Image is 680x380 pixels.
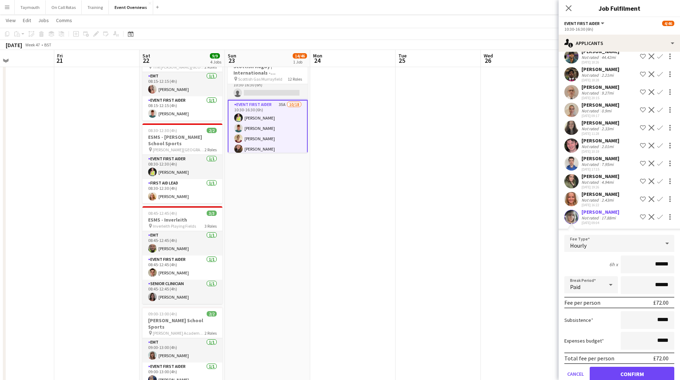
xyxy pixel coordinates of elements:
button: Event First Aider [564,21,605,26]
span: Hourly [570,242,586,249]
span: Scottish Gas Murrayfield [238,76,282,82]
span: 24 [312,56,322,65]
div: [DATE] 19:26 [581,185,619,189]
div: [DATE] 10:19 [581,149,619,154]
app-card-role: EMT1/108:45-12:45 (4h)[PERSON_NAME] [142,231,222,255]
span: 22 [141,56,150,65]
div: Not rated [581,126,600,131]
label: Subsistence [564,317,593,323]
div: BST [44,42,51,47]
div: 44.42mi [600,55,617,60]
app-job-card: Updated10:00-18:45 (8h45m)14/46Scottish Rugby | Internationals - [GEOGRAPHIC_DATA] v [GEOGRAPHIC_... [228,47,308,153]
span: 26 [483,56,493,65]
div: [DATE] 18:28 [581,78,619,82]
span: Mon [313,52,322,59]
div: [PERSON_NAME] [581,137,619,144]
div: [PERSON_NAME] [581,209,619,215]
div: £72.00 [653,299,669,306]
div: Not rated [581,162,600,167]
app-card-role: EMT1/109:00-13:00 (4h)[PERSON_NAME] [142,338,222,363]
h3: Job Fulfilment [559,4,680,13]
div: [PERSON_NAME] [581,191,619,197]
div: 9.27mi [600,90,615,96]
span: View [6,17,16,24]
span: Fri [57,52,63,59]
app-job-card: 08:30-12:30 (4h)2/2ESMS - [PERSON_NAME] School Sports [PERSON_NAME][GEOGRAPHIC_DATA]2 RolesEvent ... [142,123,222,203]
div: 2.01mi [600,144,615,149]
span: 08:45-12:45 (4h) [148,211,177,216]
span: 08:30-12:30 (4h) [148,128,177,133]
div: 4.94mi [600,179,615,185]
div: [PERSON_NAME] [581,102,619,108]
div: [DATE] 18:26 [581,60,619,65]
span: 12 Roles [288,76,302,82]
span: Edit [23,17,31,24]
a: Edit [20,16,34,25]
div: 2.43mi [600,197,615,203]
button: Event Overviews [109,0,153,14]
span: 4/46 [662,21,674,26]
div: [PERSON_NAME] [581,84,619,90]
span: [PERSON_NAME][GEOGRAPHIC_DATA] [153,147,205,152]
div: Applicants [559,35,680,52]
div: Not rated [581,72,600,78]
app-card-role: Senior Clinician1/108:45-12:45 (4h)[PERSON_NAME] [142,280,222,304]
div: [DATE] 16:22 [581,203,619,207]
app-card-role: Event First Aider35A10/1810:30-16:30 (6h)[PERSON_NAME][PERSON_NAME][PERSON_NAME][PERSON_NAME] [228,100,308,302]
span: Paid [570,283,580,290]
div: Not rated [581,197,600,203]
div: [PERSON_NAME] [581,173,619,179]
div: 2.21mi [600,72,615,78]
span: Jobs [38,17,49,24]
div: 0.9mi [600,108,613,113]
h3: ESMS - [PERSON_NAME] School Sports [142,134,222,147]
button: Taymouth [15,0,46,14]
div: Not rated [581,108,600,113]
app-card-role: Event First Aider1/108:30-12:30 (4h)[PERSON_NAME] [142,155,222,179]
span: 14/46 [293,53,307,59]
span: Week 47 [24,42,41,47]
button: Training [82,0,109,14]
span: Comms [56,17,72,24]
span: Event First Aider [564,21,600,26]
div: £72.00 [653,355,669,362]
div: [PERSON_NAME] [581,66,619,72]
span: Sat [142,52,150,59]
span: Tue [398,52,407,59]
span: 2/2 [207,311,217,316]
div: Not rated [581,179,600,185]
app-card-role: Doctor8A0/110:30-16:30 (6h) [228,76,308,100]
div: 6h x [609,261,618,268]
span: 23 [227,56,236,65]
label: Expenses budget [564,338,604,344]
a: View [3,16,19,25]
div: 08:15-12:15 (4h)2/2ESMS [PERSON_NAME] The [PERSON_NAME][GEOGRAPHIC_DATA]2 RolesEMT1/108:15-12:15 ... [142,47,222,121]
div: [DATE] 20:15 [581,96,619,100]
span: 21 [56,56,63,65]
div: [PERSON_NAME] [581,155,619,162]
div: Fee per person [564,299,600,306]
h3: Scottish Rugby | Internationals - [GEOGRAPHIC_DATA] v [GEOGRAPHIC_DATA] [228,63,308,76]
span: 2 Roles [205,147,217,152]
span: 9/9 [210,53,220,59]
div: 4 Jobs [210,59,221,65]
span: Wed [484,52,493,59]
div: Not rated [581,144,600,149]
span: 3 Roles [205,223,217,229]
span: 2 Roles [205,330,217,336]
app-card-role: First Aid Lead1/108:30-12:30 (4h)[PERSON_NAME] [142,179,222,203]
span: 2/2 [207,128,217,133]
h3: [PERSON_NAME] School Sports [142,317,222,330]
div: Not rated [581,90,600,96]
div: 1 Job [293,59,307,65]
app-job-card: 08:45-12:45 (4h)3/3ESMS - Inverleith Inverleith Playing Fields3 RolesEMT1/108:45-12:45 (4h)[PERSO... [142,206,222,304]
span: 25 [397,56,407,65]
div: 17.88mi [600,215,617,221]
div: 2.33mi [600,126,615,131]
span: Sun [228,52,236,59]
app-card-role: Event First Aider1/108:45-12:45 (4h)[PERSON_NAME] [142,255,222,280]
app-card-role: EMT1/108:15-12:15 (4h)[PERSON_NAME] [142,72,222,96]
